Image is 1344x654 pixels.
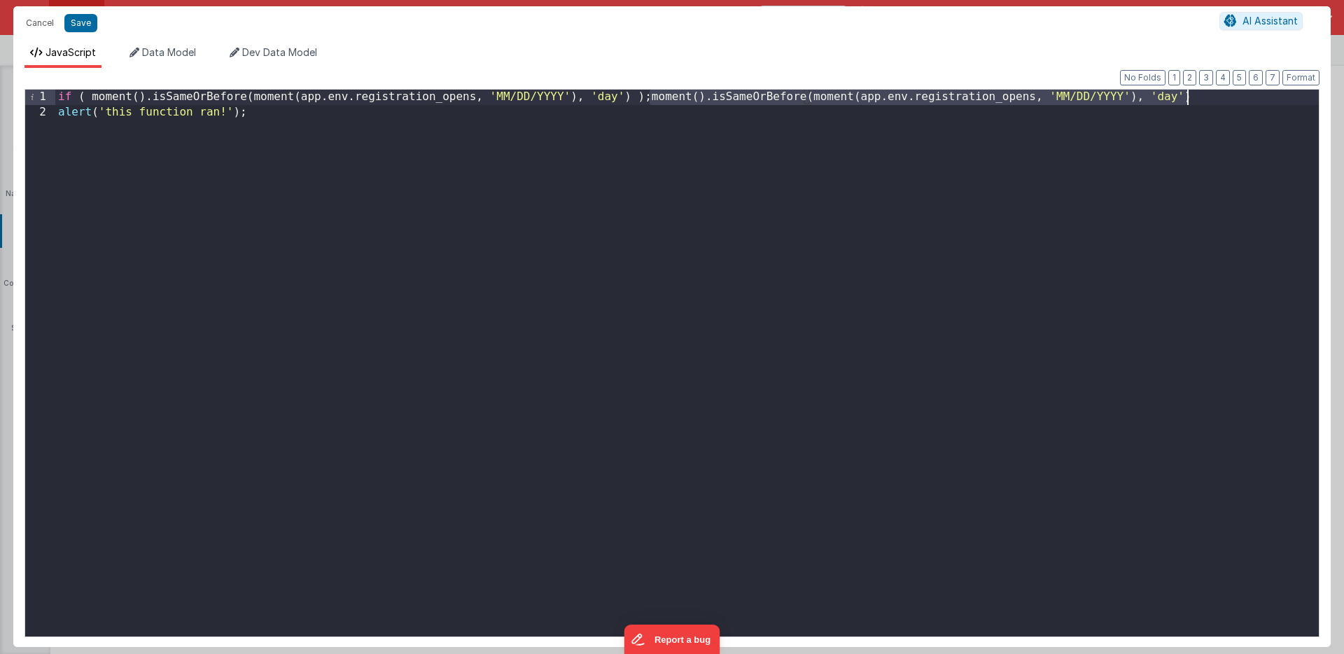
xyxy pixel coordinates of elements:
[1233,70,1246,85] button: 5
[242,46,317,58] span: Dev Data Model
[1199,70,1213,85] button: 3
[142,46,196,58] span: Data Model
[1266,70,1280,85] button: 7
[45,46,96,58] span: JavaScript
[1168,70,1180,85] button: 1
[19,13,61,33] button: Cancel
[1282,70,1319,85] button: Format
[64,14,97,32] button: Save
[1242,15,1298,27] span: AI Assistant
[25,90,55,105] div: 1
[25,105,55,120] div: 2
[1219,12,1303,30] button: AI Assistant
[1249,70,1263,85] button: 6
[624,625,720,654] iframe: Marker.io feedback button
[1183,70,1196,85] button: 2
[1120,70,1165,85] button: No Folds
[1216,70,1230,85] button: 4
